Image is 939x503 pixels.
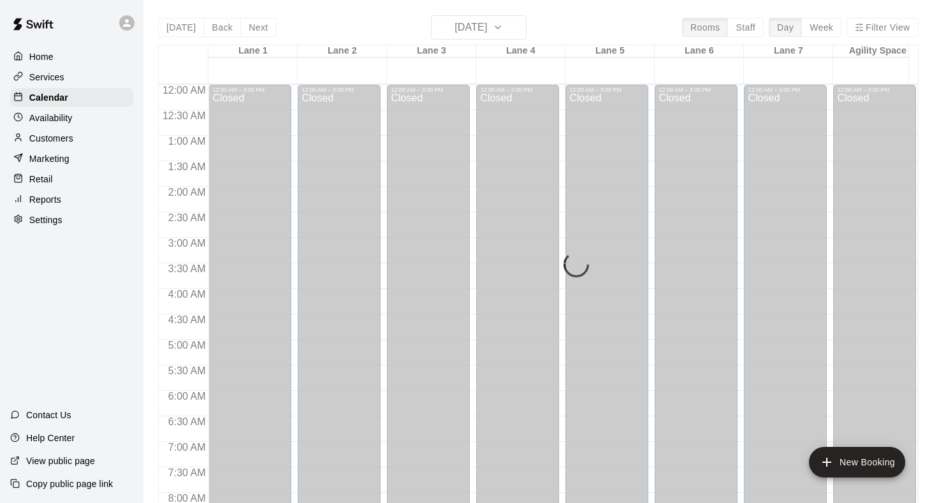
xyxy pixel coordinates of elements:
[655,45,744,57] div: Lane 6
[744,45,833,57] div: Lane 7
[165,416,209,427] span: 6:30 AM
[29,152,69,165] p: Marketing
[10,190,133,209] a: Reports
[10,149,133,168] a: Marketing
[748,87,823,93] div: 12:00 AM – 3:00 PM
[165,289,209,300] span: 4:00 AM
[159,85,209,96] span: 12:00 AM
[833,45,922,57] div: Agility Space
[10,170,133,189] a: Retail
[26,477,113,490] p: Copy public page link
[26,432,75,444] p: Help Center
[165,161,209,172] span: 1:30 AM
[29,71,64,84] p: Services
[302,87,377,93] div: 12:00 AM – 3:00 PM
[10,68,133,87] a: Services
[165,187,209,198] span: 2:00 AM
[10,88,133,107] a: Calendar
[476,45,565,57] div: Lane 4
[391,87,466,93] div: 12:00 AM – 3:00 PM
[809,447,905,477] button: add
[26,409,71,421] p: Contact Us
[165,340,209,351] span: 5:00 AM
[26,455,95,467] p: View public page
[298,45,387,57] div: Lane 2
[569,87,644,93] div: 12:00 AM – 3:00 PM
[212,87,288,93] div: 12:00 AM – 3:00 PM
[29,112,73,124] p: Availability
[659,87,734,93] div: 12:00 AM – 3:00 PM
[159,110,209,121] span: 12:30 AM
[165,314,209,325] span: 4:30 AM
[837,87,912,93] div: 12:00 AM – 3:00 PM
[165,391,209,402] span: 6:00 AM
[165,238,209,249] span: 3:00 AM
[29,132,73,145] p: Customers
[10,210,133,230] a: Settings
[165,212,209,223] span: 2:30 AM
[480,87,555,93] div: 12:00 AM – 3:00 PM
[29,214,62,226] p: Settings
[10,108,133,128] a: Availability
[165,365,209,376] span: 5:30 AM
[29,173,53,186] p: Retail
[165,442,209,453] span: 7:00 AM
[565,45,655,57] div: Lane 5
[387,45,476,57] div: Lane 3
[10,47,133,66] a: Home
[208,45,298,57] div: Lane 1
[165,263,209,274] span: 3:30 AM
[29,50,54,63] p: Home
[165,136,209,147] span: 1:00 AM
[29,91,68,104] p: Calendar
[165,467,209,478] span: 7:30 AM
[10,129,133,148] a: Customers
[29,193,61,206] p: Reports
